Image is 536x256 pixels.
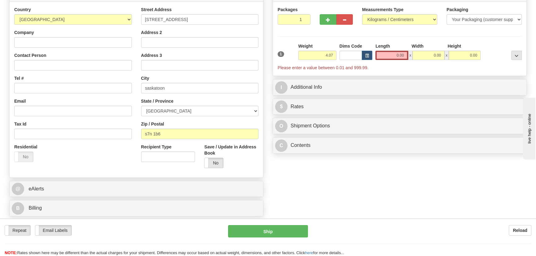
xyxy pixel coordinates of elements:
label: Country [14,6,31,13]
label: Repeat [5,225,30,235]
label: Length [375,43,390,49]
span: B [12,202,24,215]
label: No [15,152,33,162]
label: Width [412,43,424,49]
span: NOTE: [5,250,17,255]
button: Ship [228,225,308,237]
label: Address 3 [141,52,162,58]
span: @ [12,183,24,195]
a: CContents [275,139,524,152]
span: 1 [278,51,284,57]
span: x [408,51,413,60]
label: Tel # [14,75,24,81]
label: City [141,75,149,81]
span: O [275,120,287,132]
span: eAlerts [28,186,44,191]
label: Tax Id [14,121,26,127]
label: Residential [14,144,37,150]
span: Please enter a value between 0.01 and 999.99. [278,65,368,70]
label: Street Address [141,6,172,13]
a: IAdditional Info [275,81,524,94]
label: Save / Update in Address Book [204,144,258,156]
label: No [205,158,223,168]
label: Address 2 [141,29,162,36]
a: $Rates [275,100,524,113]
span: x [444,51,449,60]
span: C [275,139,287,152]
a: OShipment Options [275,120,524,132]
label: Weight [298,43,313,49]
label: Email Labels [35,225,71,235]
b: Reload [513,228,527,233]
label: Zip / Postal [141,121,164,127]
a: B Billing [12,202,261,215]
div: live help - online [5,5,57,10]
iframe: chat widget [522,96,535,160]
button: Reload [509,225,531,236]
span: Billing [28,205,42,211]
label: Contact Person [14,52,46,58]
label: Height [447,43,461,49]
a: @ eAlerts [12,183,261,195]
label: Dims Code [339,43,362,49]
span: I [275,81,287,94]
label: Email [14,98,26,104]
label: State / Province [141,98,174,104]
input: Enter a location [141,14,259,25]
label: Recipient Type [141,144,172,150]
a: here [305,250,313,255]
div: ... [511,51,522,60]
label: Packaging [447,6,468,13]
span: $ [275,100,287,113]
label: Company [14,29,34,36]
label: Measurements Type [362,6,404,13]
label: Packages [278,6,298,13]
